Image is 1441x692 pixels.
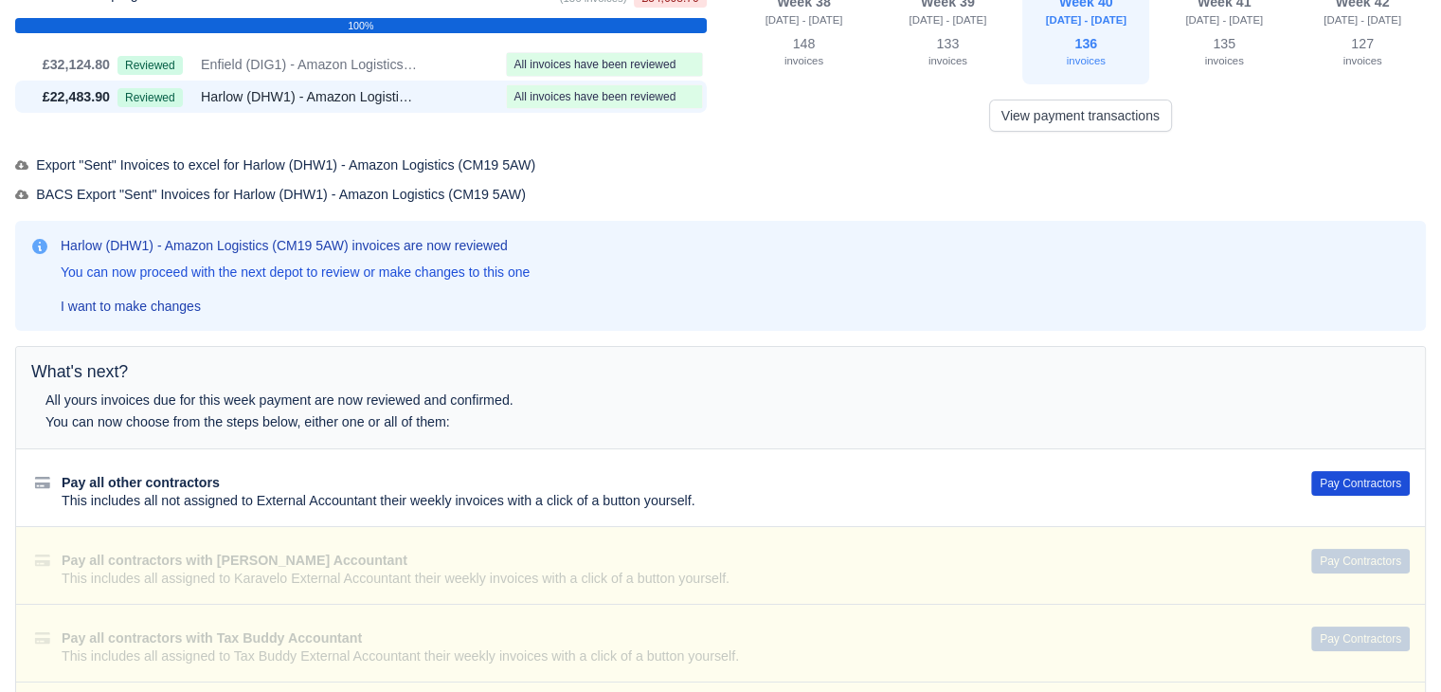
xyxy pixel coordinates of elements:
[1311,471,1410,496] button: Pay Contractors
[1045,14,1126,26] small: [DATE] - [DATE]
[62,492,1266,511] div: This includes all not assigned to External Accountant their weekly invoices with a click of a but...
[909,14,986,26] small: [DATE] - [DATE]
[928,55,967,66] small: invoices
[1205,55,1244,66] small: invoices
[989,100,1172,132] a: View payment transactions
[19,54,110,76] div: £32,124.80
[514,90,676,103] span: All invoices have been reviewed
[201,54,419,76] span: Enfield (DIG1) - Amazon Logistics ULEZ (EN3 7PZ)
[117,88,183,107] span: Reviewed
[61,236,530,255] h3: Harlow (DHW1) - Amazon Logistics (CM19 5AW) invoices are now reviewed
[15,187,526,202] span: BACS Export "Sent" Invoices for Harlow (DHW1) - Amazon Logistics (CM19 5AW)
[117,56,183,75] span: Reviewed
[895,32,1000,74] div: 133
[1346,601,1441,692] iframe: Chat Widget
[1310,32,1414,74] div: 127
[784,55,823,66] small: invoices
[1172,32,1276,74] div: 135
[766,14,843,26] small: [DATE] - [DATE]
[53,291,208,321] a: I want to make changes
[747,32,862,74] div: 148
[1185,14,1263,26] small: [DATE] - [DATE]
[1034,32,1138,74] div: 136
[1067,55,1106,66] small: invoices
[15,157,535,173] span: Export "Sent" Invoices to excel for Harlow (DHW1) - Amazon Logistics (CM19 5AW)
[514,58,676,71] span: All invoices have been reviewed
[1324,14,1401,26] small: [DATE] - [DATE]
[1342,55,1381,66] small: invoices
[62,474,1266,493] div: Pay all other contractors
[61,263,530,282] p: You can now proceed with the next depot to review or make changes to this one
[31,362,1410,382] h5: What's next?
[45,390,1051,411] div: All yours invoices due for this week payment are now reviewed and confirmed.
[15,18,707,33] div: 100%
[45,411,1051,433] div: You can now choose from the steps below, either one or all of them:
[201,86,419,108] span: Harlow (DHW1) - Amazon Logistics (CM19 5AW)
[19,86,110,108] div: £22,483.90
